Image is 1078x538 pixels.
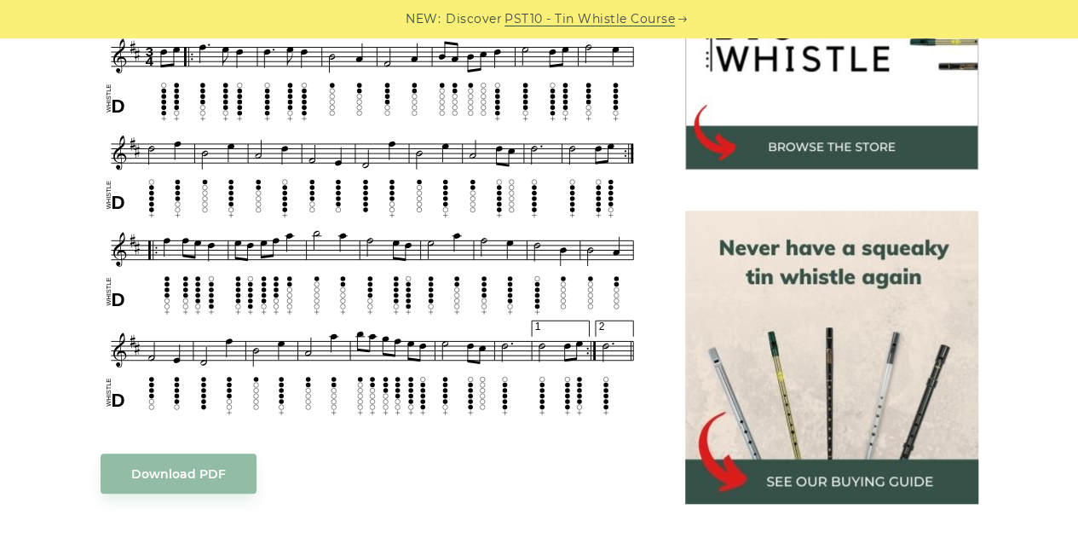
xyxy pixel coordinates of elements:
[685,211,978,504] img: tin whistle buying guide
[504,9,675,29] a: PST10 - Tin Whistle Course
[101,454,257,494] a: Download PDF
[446,9,502,29] span: Discover
[406,9,441,29] span: NEW:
